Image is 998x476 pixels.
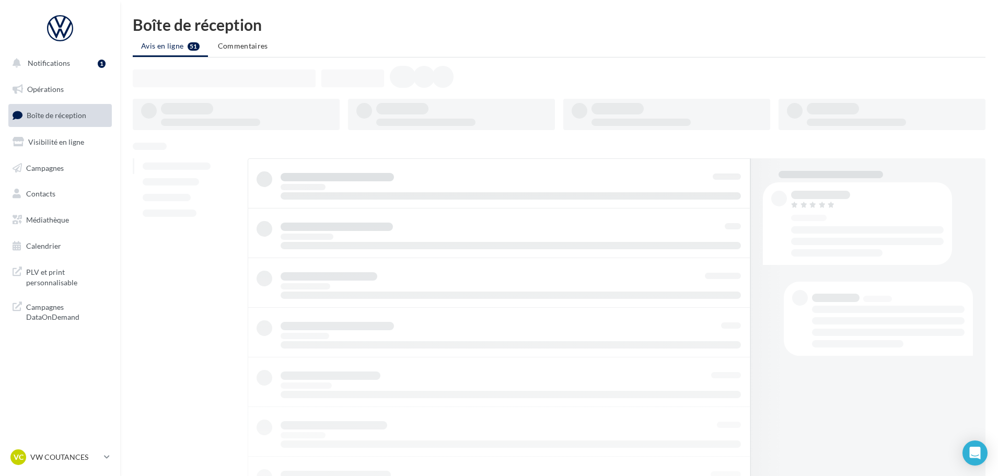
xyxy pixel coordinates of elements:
[6,131,114,153] a: Visibilité en ligne
[28,59,70,67] span: Notifications
[28,137,84,146] span: Visibilité en ligne
[30,452,100,462] p: VW COUTANCES
[26,241,61,250] span: Calendrier
[6,157,114,179] a: Campagnes
[27,85,64,94] span: Opérations
[26,163,64,172] span: Campagnes
[26,215,69,224] span: Médiathèque
[6,261,114,292] a: PLV et print personnalisable
[133,17,985,32] div: Boîte de réception
[14,452,24,462] span: VC
[6,296,114,327] a: Campagnes DataOnDemand
[26,189,55,198] span: Contacts
[6,52,110,74] button: Notifications 1
[8,447,112,467] a: VC VW COUTANCES
[6,235,114,257] a: Calendrier
[27,111,86,120] span: Boîte de réception
[6,78,114,100] a: Opérations
[218,41,268,50] span: Commentaires
[962,440,988,466] div: Open Intercom Messenger
[6,104,114,126] a: Boîte de réception
[26,265,108,287] span: PLV et print personnalisable
[98,60,106,68] div: 1
[6,183,114,205] a: Contacts
[6,209,114,231] a: Médiathèque
[26,300,108,322] span: Campagnes DataOnDemand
